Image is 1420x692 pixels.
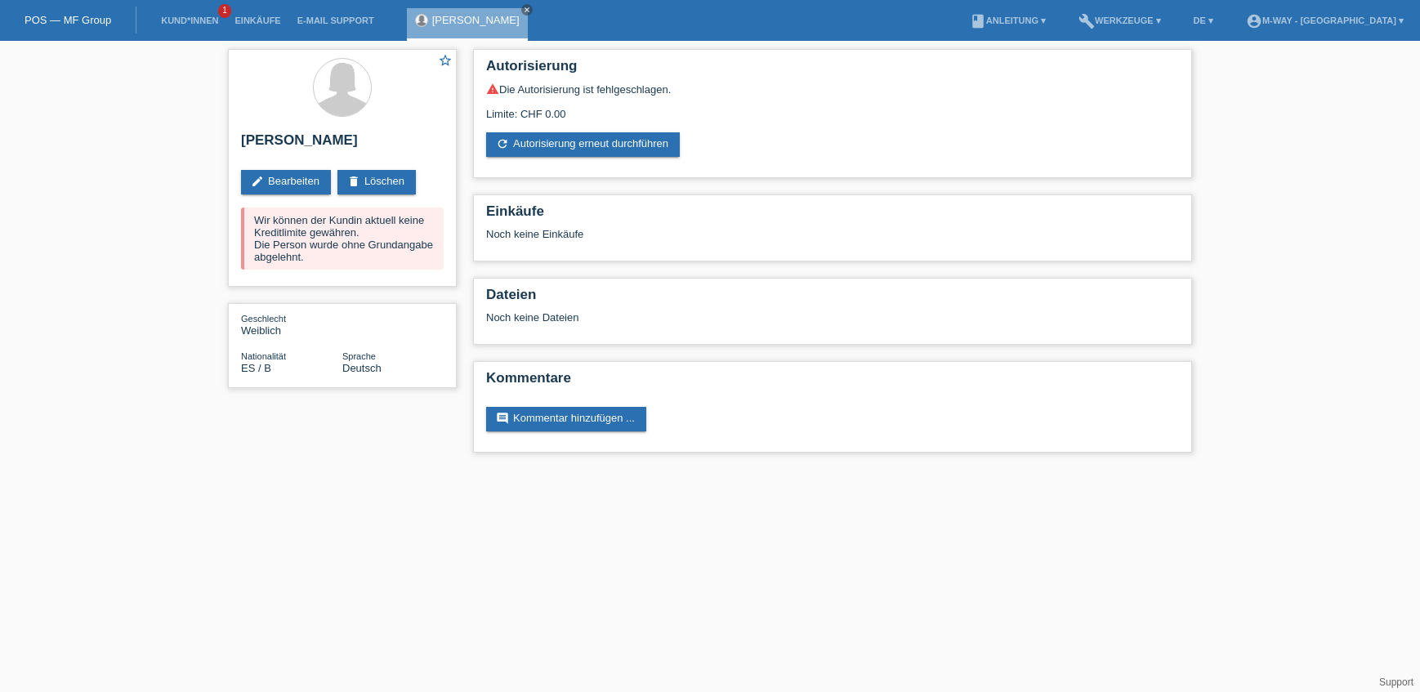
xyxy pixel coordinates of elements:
div: Limite: CHF 0.00 [486,96,1179,120]
span: Spanien / B / 13.06.2019 [241,362,271,374]
i: warning [486,83,499,96]
a: buildWerkzeuge ▾ [1070,16,1169,25]
i: comment [496,412,509,425]
h2: Autorisierung [486,58,1179,83]
a: [PERSON_NAME] [432,14,520,26]
span: Nationalität [241,351,286,361]
a: editBearbeiten [241,170,331,194]
a: Einkäufe [226,16,288,25]
h2: [PERSON_NAME] [241,132,444,157]
a: E-Mail Support [289,16,382,25]
a: deleteLöschen [337,170,416,194]
div: Noch keine Einkäufe [486,228,1179,252]
a: DE ▾ [1186,16,1221,25]
i: account_circle [1246,13,1262,29]
i: star_border [438,53,453,68]
span: 1 [218,4,231,18]
span: Geschlecht [241,314,286,324]
i: refresh [496,137,509,150]
h2: Dateien [486,287,1179,311]
span: Deutsch [342,362,382,374]
h2: Einkäufe [486,203,1179,228]
i: book [970,13,986,29]
i: edit [251,175,264,188]
div: Die Autorisierung ist fehlgeschlagen. [486,83,1179,96]
i: build [1078,13,1095,29]
a: refreshAutorisierung erneut durchführen [486,132,680,157]
a: Kund*innen [153,16,226,25]
a: POS — MF Group [25,14,111,26]
a: close [521,4,533,16]
a: commentKommentar hinzufügen ... [486,407,646,431]
span: Sprache [342,351,376,361]
div: Weiblich [241,312,342,337]
div: Wir können der Kundin aktuell keine Kreditlimite gewähren. Die Person wurde ohne Grundangabe abge... [241,208,444,270]
a: bookAnleitung ▾ [962,16,1054,25]
i: close [523,6,531,14]
a: star_border [438,53,453,70]
i: delete [347,175,360,188]
a: Support [1379,676,1413,688]
div: Noch keine Dateien [486,311,985,324]
a: account_circlem-way - [GEOGRAPHIC_DATA] ▾ [1238,16,1412,25]
h2: Kommentare [486,370,1179,395]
